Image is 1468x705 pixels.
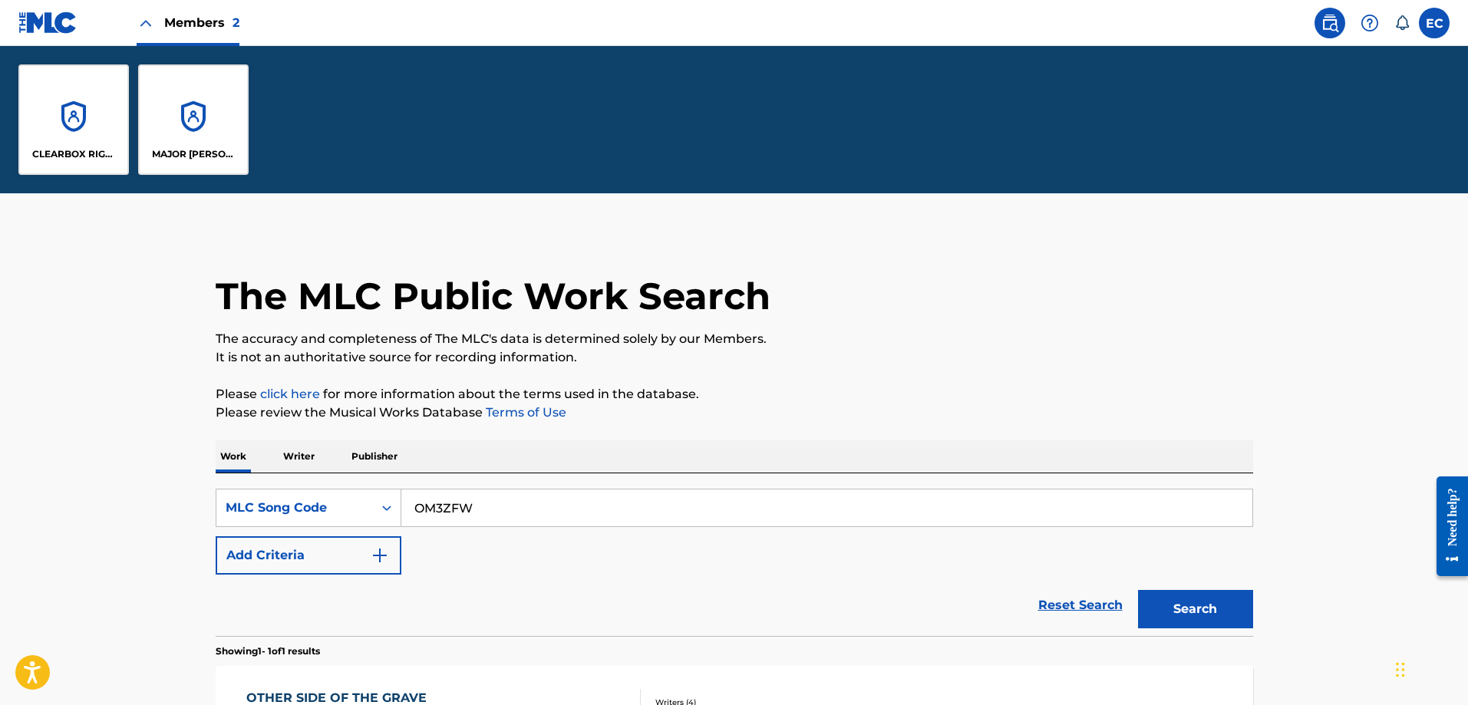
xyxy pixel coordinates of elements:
div: Notifications [1394,15,1410,31]
a: AccountsMAJOR [PERSON_NAME] MUSIC, INC. [138,64,249,175]
p: It is not an authoritative source for recording information. [216,348,1253,367]
iframe: Resource Center [1425,465,1468,588]
div: User Menu [1419,8,1450,38]
a: Reset Search [1031,588,1130,622]
form: Search Form [216,489,1253,636]
img: search [1321,14,1339,32]
a: Terms of Use [483,405,566,420]
p: Work [216,440,251,473]
div: Help [1354,8,1385,38]
button: Search [1138,590,1253,628]
p: Writer [279,440,319,473]
p: The accuracy and completeness of The MLC's data is determined solely by our Members. [216,330,1253,348]
img: Close [137,14,155,32]
p: Please review the Musical Works Database [216,404,1253,422]
a: Public Search [1315,8,1345,38]
div: MLC Song Code [226,499,364,517]
div: Drag [1396,647,1405,693]
span: 2 [233,15,239,30]
p: Please for more information about the terms used in the database. [216,385,1253,404]
p: Showing 1 - 1 of 1 results [216,644,320,658]
img: help [1361,14,1379,32]
span: Members [164,14,239,31]
p: CLEARBOX RIGHTS LLC [32,147,116,161]
button: Add Criteria [216,536,401,575]
a: click here [260,387,320,401]
p: Publisher [347,440,402,473]
p: MAJOR BOB MUSIC, INC. [152,147,236,161]
iframe: Chat Widget [1391,631,1468,705]
h1: The MLC Public Work Search [216,273,770,319]
img: 9d2ae6d4665cec9f34b9.svg [371,546,389,565]
a: AccountsCLEARBOX RIGHTS LLC [18,64,129,175]
img: MLC Logo [18,12,78,34]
